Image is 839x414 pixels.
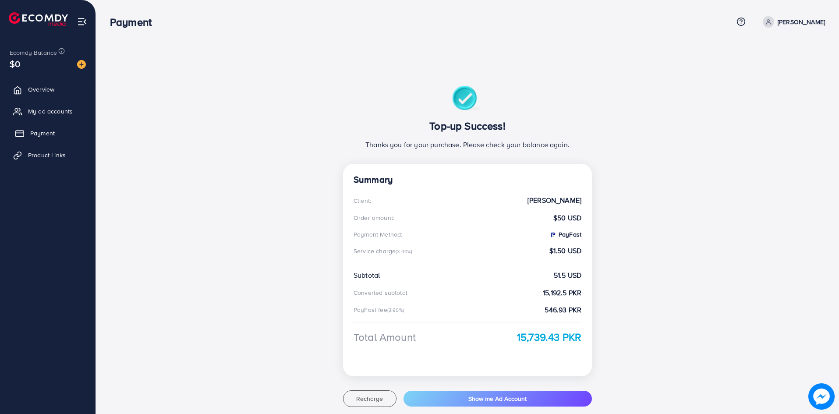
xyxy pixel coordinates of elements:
span: $0 [10,57,20,70]
div: Service charge [354,247,417,255]
a: My ad accounts [7,103,89,120]
div: Total Amount [354,329,416,345]
h4: Summary [354,174,581,185]
span: Recharge [356,394,383,403]
a: Product Links [7,146,89,164]
h3: Payment [110,16,159,28]
span: My ad accounts [28,107,73,116]
img: menu [77,17,87,27]
div: Client: [354,196,371,205]
p: Thanks you for your purchase. Please check your balance again. [354,139,581,150]
span: Product Links [28,151,66,159]
span: Show me Ad Account [468,394,527,403]
strong: PayFast [549,230,581,239]
img: logo [9,12,68,26]
span: Overview [28,85,54,94]
strong: [PERSON_NAME] [527,195,581,205]
strong: 51.5 USD [554,270,581,280]
button: Recharge [343,390,396,407]
h3: Top-up Success! [354,120,581,132]
img: success [452,86,483,113]
img: PayFast [549,231,556,238]
strong: 15,192.5 PKR [543,288,581,298]
div: Order amount: [354,213,394,222]
strong: 546.93 PKR [545,305,581,315]
div: Payment Method: [354,230,402,239]
strong: $1.50 USD [549,246,581,256]
span: Ecomdy Balance [10,48,57,57]
button: Show me Ad Account [404,391,592,407]
div: Subtotal [354,270,380,280]
a: Payment [7,124,89,142]
small: (3.60%) [387,307,404,314]
a: Overview [7,81,89,98]
img: image [809,384,834,409]
img: image [77,60,86,69]
strong: $50 USD [553,213,581,223]
small: (3.00%): [396,248,414,255]
div: PayFast fee [354,305,407,314]
strong: 15,739.43 PKR [517,329,581,345]
div: Converted subtotal [354,288,407,297]
span: Payment [30,129,55,138]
